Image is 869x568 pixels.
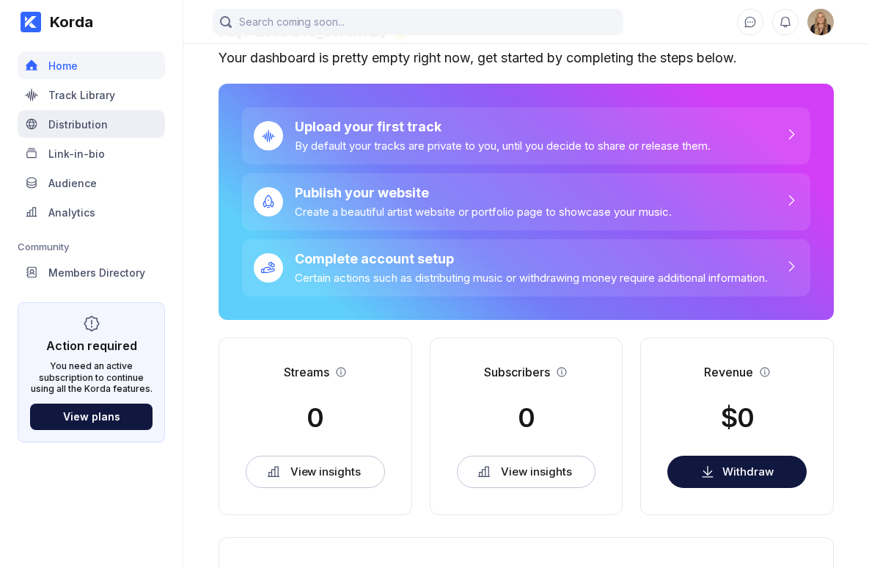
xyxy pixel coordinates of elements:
a: Analytics [18,198,165,227]
a: Home [18,51,165,81]
div: Your dashboard is pretty empty right now, get started by completing the steps below. [219,50,834,66]
div: Publish your website [295,185,672,200]
div: Community [18,241,165,252]
button: View insights [457,456,596,488]
div: Track Library [48,89,115,101]
div: View insights [501,465,571,479]
div: 0 [307,401,323,434]
a: Audience [18,169,165,198]
a: Distribution [18,110,165,139]
div: Audience [48,177,97,189]
input: Search coming soon... [213,9,623,35]
a: Link-in-bio [18,139,165,169]
img: 160x160 [807,9,834,35]
div: You need an active subscription to continue using all the Korda features. [30,360,153,395]
div: View plans [63,410,120,423]
div: By default your tracks are private to you, until you decide to share or release them. [295,139,711,153]
div: Complete account setup [295,251,768,266]
a: Complete account setupCertain actions such as distributing music or withdrawing money require add... [242,239,810,296]
a: Publish your websiteCreate a beautiful artist website or portfolio page to showcase your music. [242,173,810,230]
div: Withdraw [722,465,774,478]
div: 0 [518,401,535,434]
button: View plans [30,404,153,430]
div: Home [48,59,78,72]
div: Analytics [48,206,95,219]
div: Distribution [48,118,108,131]
div: Certain actions such as distributing music or withdrawing money require additional information. [295,271,768,285]
button: View insights [246,456,385,488]
div: Create a beautiful artist website or portfolio page to showcase your music. [295,205,672,219]
div: Korda [41,13,93,31]
div: Members Directory [48,266,145,279]
a: Upload your first trackBy default your tracks are private to you, until you decide to share or re... [242,107,810,164]
div: Action required [46,338,137,353]
a: Members Directory [18,258,165,288]
div: View insights [290,465,361,479]
div: Upload your first track [295,119,711,134]
div: Alina Verbenchuk [807,9,834,35]
div: Link-in-bio [48,148,105,160]
div: Revenue [704,365,753,379]
div: Subscribers [484,365,550,379]
a: Track Library [18,81,165,110]
button: Withdraw [667,456,807,488]
div: Streams [284,365,329,379]
div: $0 [721,401,754,434]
